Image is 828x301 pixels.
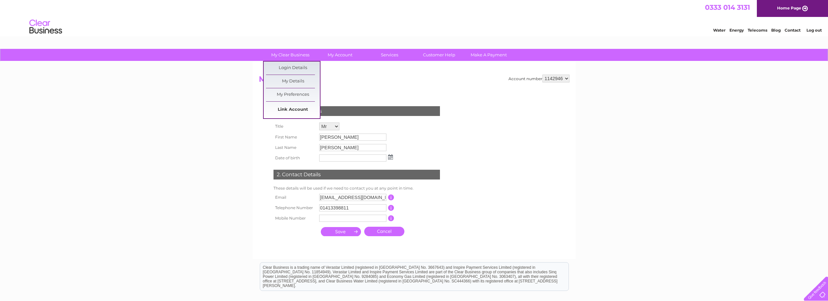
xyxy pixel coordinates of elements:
a: Link Account [266,103,320,116]
a: My Preferences [266,88,320,101]
a: My Clear Business [263,49,317,61]
a: Water [713,28,726,33]
h2: My Details [259,75,570,87]
th: Date of birth [272,153,318,163]
input: Information [388,194,394,200]
th: Email [272,192,318,203]
div: 1. Personal Details [273,106,440,116]
td: These details will be used if we need to contact you at any point in time. [272,184,442,192]
a: Customer Help [412,49,466,61]
th: Last Name [272,142,318,153]
a: Blog [771,28,781,33]
input: Submit [321,227,361,236]
a: Login Details [266,62,320,75]
a: My Account [313,49,367,61]
a: Energy [729,28,744,33]
input: Information [388,205,394,211]
input: Information [388,215,394,221]
div: 2. Contact Details [273,170,440,179]
img: ... [388,154,393,160]
img: logo.png [29,17,62,37]
th: Title [272,121,318,132]
div: Account number [508,75,570,82]
th: Telephone Number [272,203,318,213]
a: Services [363,49,416,61]
a: Cancel [364,227,404,236]
a: Telecoms [748,28,767,33]
a: 0333 014 3131 [705,3,750,11]
a: My Details [266,75,320,88]
a: Log out [806,28,822,33]
a: Contact [785,28,801,33]
a: Make A Payment [462,49,516,61]
th: First Name [272,132,318,142]
div: Clear Business is a trading name of Verastar Limited (registered in [GEOGRAPHIC_DATA] No. 3667643... [260,4,569,32]
th: Mobile Number [272,213,318,223]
